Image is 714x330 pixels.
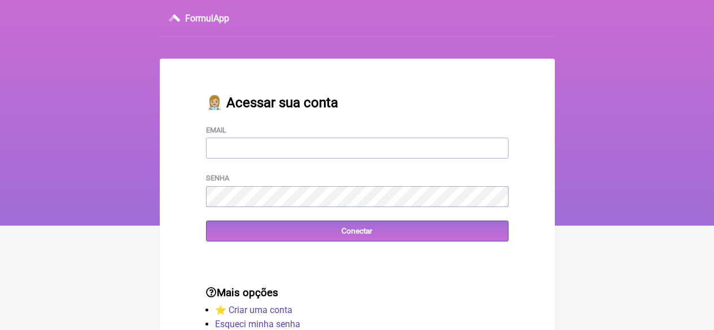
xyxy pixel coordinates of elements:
[206,287,509,299] h3: Mais opções
[206,95,509,111] h2: 👩🏼‍⚕️ Acessar sua conta
[206,174,229,182] label: Senha
[215,319,300,329] a: Esqueci minha senha
[215,305,292,315] a: ⭐️ Criar uma conta
[206,221,509,241] input: Conectar
[185,13,229,24] h3: FormulApp
[206,126,226,134] label: Email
